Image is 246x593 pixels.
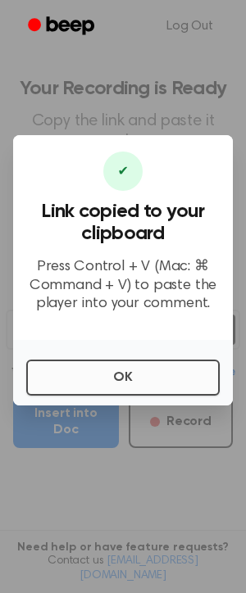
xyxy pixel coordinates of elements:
button: OK [26,360,220,396]
div: ✔ [103,152,143,191]
a: Log Out [150,7,230,46]
p: Press Control + V (Mac: ⌘ Command + V) to paste the player into your comment. [26,258,220,314]
h3: Link copied to your clipboard [26,201,220,245]
a: Beep [16,11,109,43]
